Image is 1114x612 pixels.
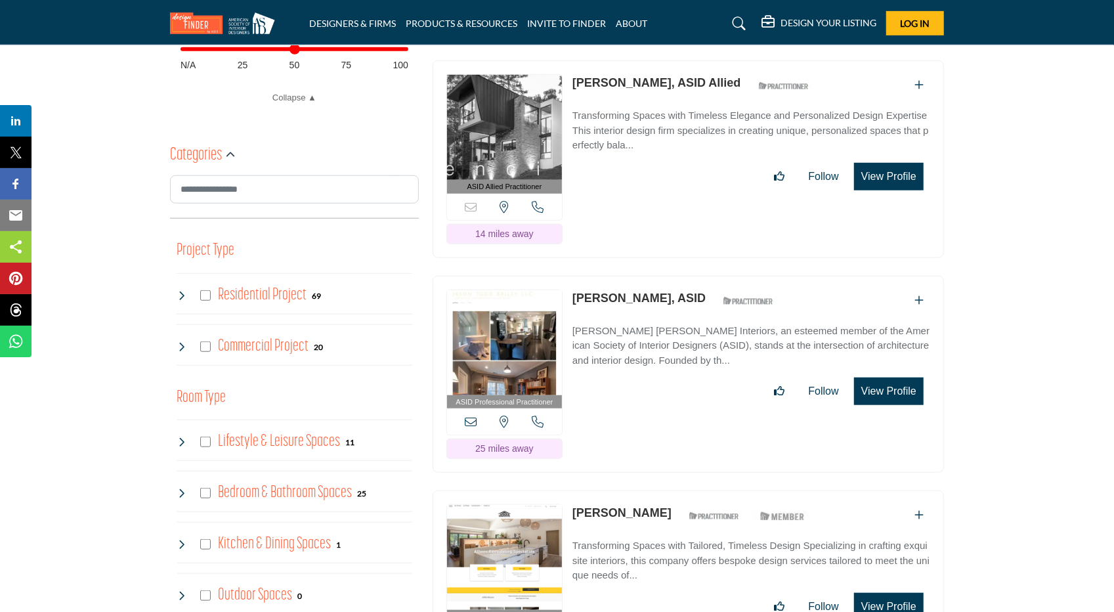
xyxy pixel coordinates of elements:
a: Add To List [914,510,924,521]
a: Add To List [914,79,924,91]
img: ASID Qualified Practitioners Badge Icon [718,293,777,309]
button: Log In [886,11,944,35]
a: PRODUCTS & RESOURCES [406,18,517,29]
a: [PERSON_NAME] [PERSON_NAME] Interiors, an esteemed member of the American Society of Interior Des... [572,316,930,368]
b: 25 [358,489,367,498]
img: Sarah Harrison [447,505,562,610]
h2: Categories [170,144,222,167]
div: 11 Results For Lifestyle & Leisure Spaces [346,436,355,448]
span: 75 [341,58,352,72]
button: Like listing [766,378,794,404]
img: ASID Qualified Practitioners Badge Icon [684,508,743,524]
a: DESIGNERS & FIRMS [309,18,396,29]
button: View Profile [854,163,924,190]
p: Ali Knox, ASID Allied [572,74,741,92]
button: Follow [800,164,847,190]
h4: Lifestyle & Leisure Spaces: Lifestyle & Leisure Spaces [219,430,341,453]
b: 20 [314,343,324,352]
p: [PERSON_NAME] [PERSON_NAME] Interiors, an esteemed member of the American Society of Interior Des... [572,324,930,368]
img: Ali Knox, ASID Allied [447,75,562,180]
input: Select Bedroom & Bathroom Spaces checkbox [200,488,211,498]
span: 14 miles away [475,229,534,239]
img: ASID Qualified Practitioners Badge Icon [754,77,813,94]
input: Search Category [170,175,419,204]
div: DESIGN YOUR LISTING [761,16,876,32]
span: ASID Professional Practitioner [456,397,553,408]
input: Select Residential Project checkbox [200,290,211,301]
input: Select Kitchen & Dining Spaces checkbox [200,539,211,550]
div: 1 Results For Kitchen & Dining Spaces [337,538,341,550]
a: Transforming Spaces with Tailored, Timeless Design Specializing in crafting exquisite interiors, ... [572,531,930,583]
p: Transforming Spaces with Timeless Elegance and Personalized Design Expertise This interior design... [572,108,930,153]
img: Jason Bailey, ASID [447,290,562,395]
span: ASID Allied Practitioner [467,181,542,192]
a: Collapse ▲ [181,91,408,104]
img: Site Logo [170,12,282,34]
span: 25 miles away [475,443,534,454]
a: ASID Professional Practitioner [447,290,562,409]
div: 25 Results For Bedroom & Bathroom Spaces [358,487,367,499]
input: Select Outdoor Spaces checkbox [200,590,211,601]
div: 20 Results For Commercial Project [314,341,324,353]
h4: Kitchen & Dining Spaces: Kitchen & Dining Spaces [219,533,332,556]
button: View Profile [854,378,924,405]
div: 69 Results For Residential Project [312,290,322,301]
a: [PERSON_NAME], ASID Allied [572,76,741,89]
b: 1 [337,540,341,550]
button: Like listing [766,164,794,190]
b: 0 [298,592,303,601]
h5: DESIGN YOUR LISTING [781,17,876,29]
a: ABOUT [616,18,647,29]
a: Add To List [914,295,924,306]
input: Select Commercial Project checkbox [200,341,211,352]
b: 11 [346,438,355,447]
p: Sarah Harrison [572,504,672,522]
p: Transforming Spaces with Tailored, Timeless Design Specializing in crafting exquisite interiors, ... [572,538,930,583]
img: ASID Members Badge Icon [753,508,812,524]
span: 50 [289,58,300,72]
span: N/A [181,58,196,72]
a: ASID Allied Practitioner [447,75,562,194]
span: 100 [393,58,408,72]
a: [PERSON_NAME], ASID [572,292,706,305]
a: INVITE TO FINDER [527,18,606,29]
p: Jason Bailey, ASID [572,290,706,307]
b: 69 [312,292,322,301]
div: 0 Results For Outdoor Spaces [298,590,303,601]
h4: Bedroom & Bathroom Spaces: Bedroom & Bathroom Spaces [219,481,353,504]
h4: Residential Project: Types of projects range from simple residential renovations to highly comple... [219,284,307,307]
a: Transforming Spaces with Timeless Elegance and Personalized Design Expertise This interior design... [572,100,930,153]
button: Follow [800,378,847,404]
h4: Commercial Project: Involve the design, construction, or renovation of spaces used for business p... [219,335,309,358]
a: Search [720,13,755,34]
input: Select Lifestyle & Leisure Spaces checkbox [200,437,211,447]
h4: Outdoor Spaces: Outdoor Spaces [219,584,293,607]
span: Log In [901,18,930,29]
button: Project Type [177,238,234,263]
span: 25 [238,58,248,72]
a: [PERSON_NAME] [572,506,672,519]
button: Room Type [177,385,226,410]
